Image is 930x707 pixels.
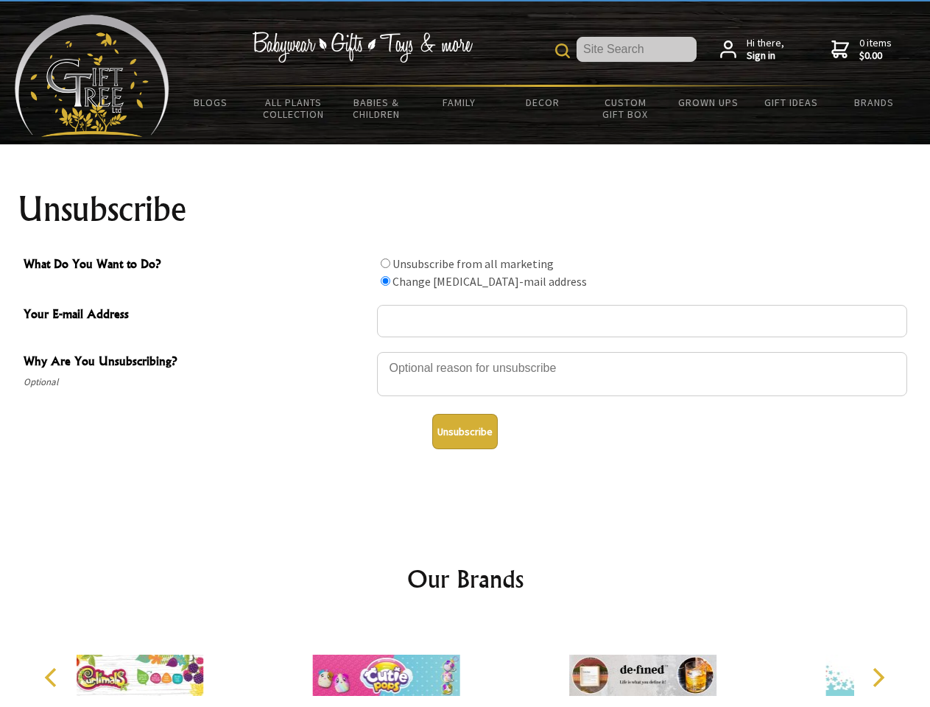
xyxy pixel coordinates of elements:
[169,87,253,118] a: BLOGS
[862,661,894,694] button: Next
[24,352,370,373] span: Why Are You Unsubscribing?
[859,36,892,63] span: 0 items
[381,258,390,268] input: What Do You Want to Do?
[833,87,916,118] a: Brands
[750,87,833,118] a: Gift Ideas
[418,87,501,118] a: Family
[24,305,370,326] span: Your E-mail Address
[381,276,390,286] input: What Do You Want to Do?
[747,37,784,63] span: Hi there,
[15,15,169,137] img: Babyware - Gifts - Toys and more...
[859,49,892,63] strong: $0.00
[555,43,570,58] img: product search
[831,37,892,63] a: 0 items$0.00
[392,256,554,271] label: Unsubscribe from all marketing
[392,274,587,289] label: Change [MEDICAL_DATA]-mail address
[377,305,907,337] input: Your E-mail Address
[29,561,901,597] h2: Our Brands
[720,37,784,63] a: Hi there,Sign in
[432,414,498,449] button: Unsubscribe
[747,49,784,63] strong: Sign in
[666,87,750,118] a: Grown Ups
[24,255,370,276] span: What Do You Want to Do?
[253,87,336,130] a: All Plants Collection
[335,87,418,130] a: Babies & Children
[252,32,473,63] img: Babywear - Gifts - Toys & more
[577,37,697,62] input: Site Search
[18,191,913,227] h1: Unsubscribe
[584,87,667,130] a: Custom Gift Box
[501,87,584,118] a: Decor
[37,661,69,694] button: Previous
[24,373,370,391] span: Optional
[377,352,907,396] textarea: Why Are You Unsubscribing?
